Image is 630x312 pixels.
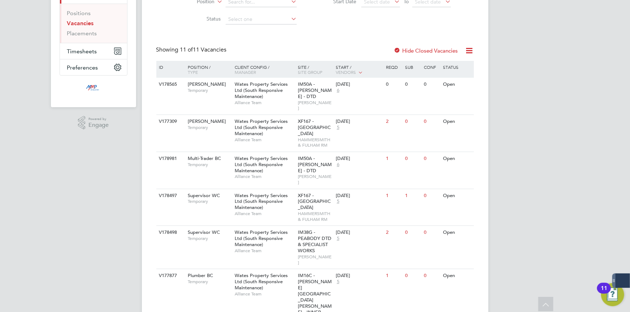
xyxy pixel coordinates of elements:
[441,152,473,165] div: Open
[156,46,228,54] div: Showing
[188,279,231,285] span: Temporary
[157,61,183,73] div: ID
[188,118,226,124] span: [PERSON_NAME]
[384,152,403,165] div: 1
[157,115,183,128] div: V177309
[188,236,231,241] span: Temporary
[180,46,193,53] span: 11 of
[298,192,331,211] span: XF167 - [GEOGRAPHIC_DATA]
[157,78,183,91] div: V178565
[235,137,294,143] span: Alliance Team
[334,61,384,79] div: Start /
[384,189,403,202] div: 1
[384,269,403,282] div: 1
[422,115,441,128] div: 0
[403,269,422,282] div: 0
[394,47,458,54] label: Hide Closed Vacancies
[188,69,198,75] span: Type
[336,156,383,162] div: [DATE]
[88,116,109,122] span: Powered by
[336,125,340,131] span: 5
[336,81,383,88] div: [DATE]
[235,155,288,174] span: Wates Property Services Ltd (South Responsive Maintenance)
[601,283,624,306] button: Open Resource Center, 11 new notifications
[157,226,183,239] div: V178498
[336,193,383,199] div: [DATE]
[157,269,183,282] div: V177877
[67,20,94,27] a: Vacancies
[422,78,441,91] div: 0
[188,125,231,130] span: Temporary
[188,88,231,93] span: Temporary
[403,78,422,91] div: 0
[441,115,473,128] div: Open
[298,229,331,254] span: IM38G - PEABODY DTD & SPECIALIST WORKS
[83,83,104,94] img: mmpconsultancy-logo-retina.png
[188,155,221,161] span: Multi-Trader BC
[235,248,294,254] span: Alliance Team
[182,61,233,78] div: Position /
[78,116,109,130] a: Powered byEngage
[403,115,422,128] div: 0
[296,61,334,78] div: Site /
[188,192,220,199] span: Supervisor WC
[422,269,441,282] div: 0
[188,272,213,278] span: Plumber BC
[188,81,226,87] span: [PERSON_NAME]
[384,115,403,128] div: 2
[336,88,340,94] span: 6
[67,30,97,37] a: Placements
[403,61,422,73] div: Sub
[441,226,473,239] div: Open
[188,162,231,168] span: Temporary
[441,61,473,73] div: Status
[336,229,383,236] div: [DATE]
[60,4,127,43] div: Jobs
[441,78,473,91] div: Open
[441,189,473,202] div: Open
[422,152,441,165] div: 0
[403,226,422,239] div: 0
[336,273,383,279] div: [DATE]
[67,64,98,71] span: Preferences
[235,81,288,99] span: Wates Property Services Ltd (South Responsive Maintenance)
[226,14,297,24] input: Select one
[298,155,332,174] span: IM50A - [PERSON_NAME] - DTD
[188,229,220,235] span: Supervisor WC
[403,189,422,202] div: 1
[336,199,340,205] span: 5
[188,199,231,204] span: Temporary
[235,174,294,179] span: Alliance Team
[235,291,294,297] span: Alliance Team
[336,236,340,242] span: 5
[235,229,288,248] span: Wates Property Services Ltd (South Responsive Maintenance)
[384,78,403,91] div: 0
[422,226,441,239] div: 0
[298,81,332,99] span: IM50A - [PERSON_NAME] - DTD
[336,162,340,168] span: 6
[601,288,607,298] div: 11
[180,46,227,53] span: 11 Vacancies
[336,69,356,75] span: Vendors
[298,254,332,265] span: [PERSON_NAME]
[422,61,441,73] div: Conf
[235,192,288,211] span: Wates Property Services Ltd (South Responsive Maintenance)
[179,15,221,22] label: Status
[67,10,91,17] a: Positions
[336,119,383,125] div: [DATE]
[60,43,127,59] button: Timesheets
[298,118,331,137] span: XF167 - [GEOGRAPHIC_DATA]
[67,48,97,55] span: Timesheets
[384,61,403,73] div: Reqd
[298,174,332,185] span: [PERSON_NAME]
[235,118,288,137] span: Wates Property Services Ltd (South Responsive Maintenance)
[233,61,296,78] div: Client Config /
[60,83,127,94] a: Go to home page
[60,59,127,75] button: Preferences
[298,211,332,222] span: HAMMERSMITH & FULHAM RM
[235,69,256,75] span: Manager
[157,189,183,202] div: V178497
[336,279,340,285] span: 5
[235,272,288,291] span: Wates Property Services Ltd (South Responsive Maintenance)
[298,100,332,111] span: [PERSON_NAME]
